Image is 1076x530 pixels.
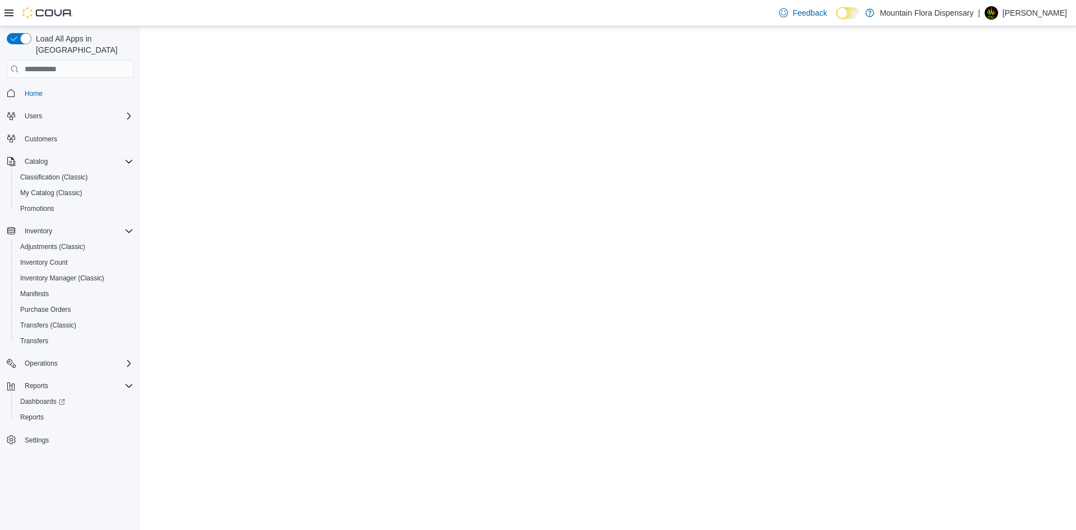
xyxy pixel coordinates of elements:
[11,270,138,286] button: Inventory Manager (Classic)
[16,319,133,332] span: Transfers (Classic)
[2,154,138,169] button: Catalog
[20,305,71,314] span: Purchase Orders
[20,155,133,168] span: Catalog
[20,109,133,123] span: Users
[20,274,104,283] span: Inventory Manager (Classic)
[20,413,44,422] span: Reports
[2,432,138,448] button: Settings
[11,333,138,349] button: Transfers
[20,132,133,146] span: Customers
[16,186,87,200] a: My Catalog (Classic)
[11,185,138,201] button: My Catalog (Classic)
[11,169,138,185] button: Classification (Classic)
[25,135,57,144] span: Customers
[978,6,980,20] p: |
[20,242,85,251] span: Adjustments (Classic)
[11,317,138,333] button: Transfers (Classic)
[20,224,133,238] span: Inventory
[880,6,973,20] p: Mountain Flora Dispensary
[16,271,133,285] span: Inventory Manager (Classic)
[16,256,133,269] span: Inventory Count
[20,109,47,123] button: Users
[16,319,81,332] a: Transfers (Classic)
[20,188,82,197] span: My Catalog (Classic)
[20,321,76,330] span: Transfers (Classic)
[25,157,48,166] span: Catalog
[20,434,53,447] a: Settings
[20,379,133,393] span: Reports
[25,436,49,445] span: Settings
[774,2,831,24] a: Feedback
[2,378,138,394] button: Reports
[16,287,133,301] span: Manifests
[16,334,133,348] span: Transfers
[16,170,133,184] span: Classification (Classic)
[20,258,68,267] span: Inventory Count
[20,86,133,100] span: Home
[836,7,860,19] input: Dark Mode
[20,173,88,182] span: Classification (Classic)
[16,240,90,254] a: Adjustments (Classic)
[16,202,59,215] a: Promotions
[16,256,72,269] a: Inventory Count
[11,302,138,317] button: Purchase Orders
[2,223,138,239] button: Inventory
[16,271,109,285] a: Inventory Manager (Classic)
[20,357,133,370] span: Operations
[20,224,57,238] button: Inventory
[16,287,53,301] a: Manifests
[20,132,62,146] a: Customers
[20,204,54,213] span: Promotions
[16,395,133,408] span: Dashboards
[20,87,47,100] a: Home
[25,381,48,390] span: Reports
[2,356,138,371] button: Operations
[7,80,133,477] nav: Complex example
[20,337,48,345] span: Transfers
[11,409,138,425] button: Reports
[16,202,133,215] span: Promotions
[985,6,998,20] div: Kevin Morden
[20,155,52,168] button: Catalog
[20,289,49,298] span: Manifests
[16,334,53,348] a: Transfers
[20,379,53,393] button: Reports
[11,255,138,270] button: Inventory Count
[25,227,52,236] span: Inventory
[20,357,62,370] button: Operations
[16,395,69,408] a: Dashboards
[11,286,138,302] button: Manifests
[16,186,133,200] span: My Catalog (Classic)
[2,131,138,147] button: Customers
[20,433,133,447] span: Settings
[11,201,138,216] button: Promotions
[16,170,92,184] a: Classification (Classic)
[25,112,42,121] span: Users
[25,89,43,98] span: Home
[1003,6,1067,20] p: [PERSON_NAME]
[25,359,58,368] span: Operations
[11,394,138,409] a: Dashboards
[2,85,138,101] button: Home
[2,108,138,124] button: Users
[16,303,133,316] span: Purchase Orders
[16,240,133,254] span: Adjustments (Classic)
[792,7,827,19] span: Feedback
[16,411,133,424] span: Reports
[22,7,73,19] img: Cova
[31,33,133,56] span: Load All Apps in [GEOGRAPHIC_DATA]
[836,19,837,20] span: Dark Mode
[20,397,65,406] span: Dashboards
[11,239,138,255] button: Adjustments (Classic)
[16,411,48,424] a: Reports
[16,303,76,316] a: Purchase Orders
